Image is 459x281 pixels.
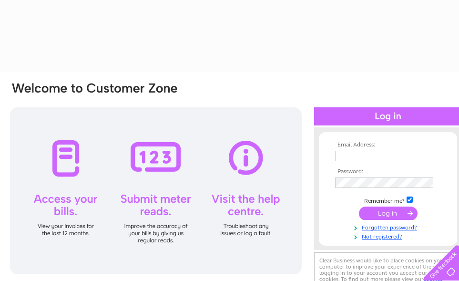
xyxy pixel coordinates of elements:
[333,195,443,205] td: Remember me?
[335,222,443,231] a: Forgotten password?
[359,207,418,220] input: Submit
[333,142,443,148] th: Email Address:
[335,231,443,240] a: Not registered?
[333,168,443,175] th: Password:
